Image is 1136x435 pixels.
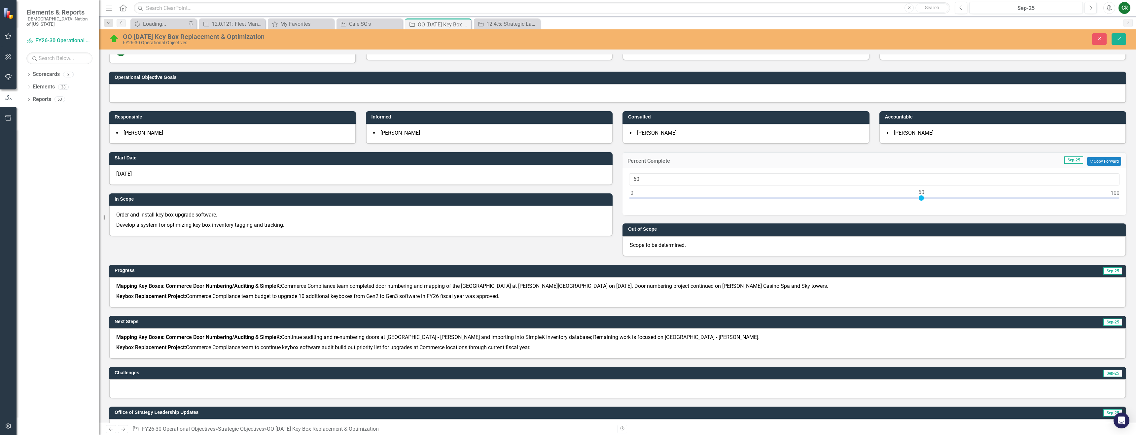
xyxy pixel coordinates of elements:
small: [DEMOGRAPHIC_DATA] Nation of [US_STATE] [26,16,92,27]
button: Sep-25 [969,2,1083,14]
a: My Favorites [269,20,332,28]
h3: Out of Scope [628,227,1123,232]
div: OO [DATE] Key Box Replacement & Optimization [267,426,379,432]
span: [PERSON_NAME] [894,130,934,136]
div: OO [DATE] Key Box Replacement & Optimization [123,33,691,40]
h3: In Scope [115,197,609,202]
div: 3 [63,72,74,77]
p: Develop a system for optimizing key box inventory tagging and tracking. [116,220,605,229]
span: [PERSON_NAME] [637,130,677,136]
h3: Challenges [115,370,670,375]
strong: Keybox Replacement Project: [116,344,186,351]
button: Search [915,3,948,13]
h3: Responsible [115,115,353,119]
h3: Accountable [885,115,1123,119]
div: » » [132,425,613,433]
h3: Consulted [628,115,866,119]
h3: Start Date [115,155,609,160]
span: Sep-25 [1103,318,1122,326]
strong: Mapping Key Boxes: Commerce Door Numbering/Auditing & S [116,283,263,289]
div: Sep-25 [972,4,1081,12]
div: Loading... [143,20,187,28]
p: Scope to be determined. [630,242,1119,249]
div: My Favorites [280,20,332,28]
h3: Informed [372,115,610,119]
div: FY26-30 Operational Objectives [123,40,691,45]
button: CR [1118,2,1130,14]
h3: Next Steps [115,319,662,324]
h3: Office of Strategy Leadership Updates [115,410,928,415]
img: On Target [109,33,120,44]
div: 53 [54,97,65,102]
h3: Percent Complete [627,158,837,164]
div: 12.0.121: Fleet Management KPIs [212,20,264,28]
strong: Mapping Key Boxes: Commerce Door Numbering/Auditing & S [116,334,263,340]
span: Sep-25 [1103,409,1122,417]
span: Sep-25 [1103,267,1122,275]
p: Commerce Compliance team completed door numbering and mapping of the [GEOGRAPHIC_DATA] at [PERSON... [116,283,1119,291]
h3: Operational Objective Goals [115,75,1123,80]
a: 12.0.121: Fleet Management KPIs [201,20,264,28]
a: Cale SO's [338,20,401,28]
span: [PERSON_NAME] [380,130,420,136]
div: 38 [58,84,69,90]
p: Order and install key box upgrade software. [116,211,605,220]
a: 12.4.5: Strategic Land Acquisitions [476,20,538,28]
span: Sep-25 [1064,156,1083,164]
p: Commerce Compliance team to continue keybox software audit build out priority list for upgrades a... [116,343,1119,351]
a: Elements [33,83,55,91]
a: FY26-30 Operational Objectives [26,37,92,45]
a: Strategic Objectives [218,426,264,432]
span: Search [925,5,939,10]
a: FY26-30 Operational Objectives [142,426,215,432]
input: Search Below... [26,52,92,64]
span: Sep-25 [1103,370,1122,377]
span: [DATE] [116,171,132,177]
div: 12.4.5: Strategic Land Acquisitions [486,20,538,28]
button: Copy Forward [1087,157,1121,166]
a: Loading... [132,20,187,28]
span: [PERSON_NAME] [124,130,163,136]
p: Continue auditing and re-numbering doors at [GEOGRAPHIC_DATA] - [PERSON_NAME] and importing into ... [116,334,1119,343]
input: Search ClearPoint... [134,2,950,14]
div: OO [DATE] Key Box Replacement & Optimization [418,20,470,29]
h3: Progress [115,268,618,273]
strong: impleK: [263,334,281,340]
strong: impleK: [263,283,281,289]
span: Elements & Reports [26,8,92,16]
a: Reports [33,96,51,103]
div: Cale SO's [349,20,401,28]
img: ClearPoint Strategy [3,7,15,19]
strong: Keybox Replacement Project: [116,293,186,299]
p: Commerce Compliance team budget to upgrade 10 additional keyboxes from Gen2 to Gen3 software in F... [116,291,1119,300]
div: Open Intercom Messenger [1114,413,1129,428]
a: Scorecards [33,71,60,78]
